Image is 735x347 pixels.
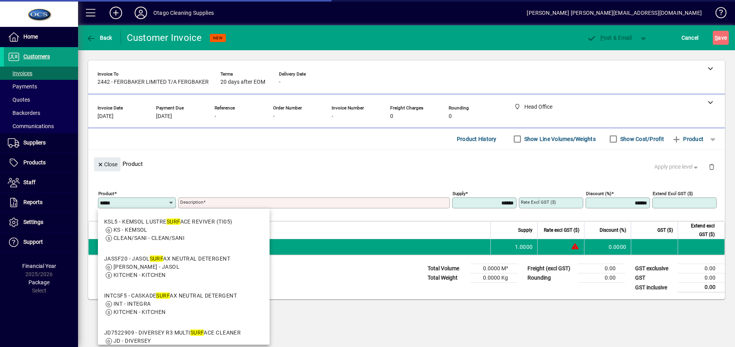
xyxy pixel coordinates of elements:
span: 2442 - FERGBAKER LIMITED T/A FERGBAKER [98,79,209,85]
span: Back [86,35,112,41]
app-page-header-button: Back [78,31,121,45]
span: INT - INTEGRA [114,301,151,307]
span: Backorders [8,110,40,116]
a: Communications [4,120,78,133]
span: Cancel [682,32,699,44]
mat-label: Rate excl GST ($) [521,199,556,205]
div: Customer Invoice [127,32,202,44]
td: Total Volume [424,264,470,273]
span: Settings [23,219,43,225]
span: - [279,79,281,85]
a: Home [4,27,78,47]
span: Products [23,159,46,166]
td: Rounding [524,273,578,283]
span: Apply price level [654,163,699,171]
span: Product History [457,133,497,145]
a: Support [4,233,78,252]
span: 1.0000 [515,243,533,251]
span: Reports [23,199,43,205]
td: Freight (excl GST) [524,264,578,273]
span: [DATE] [156,113,172,120]
a: Payments [4,80,78,93]
span: KITCHEN - KITCHEN [114,272,165,278]
mat-label: Product [98,191,114,196]
span: P [600,35,604,41]
mat-label: Extend excl GST ($) [653,191,693,196]
td: 0.00 [578,273,625,283]
td: 0.0000 Kg [470,273,517,283]
a: Staff [4,173,78,192]
div: Otago Cleaning Supplies [153,7,214,19]
span: Close [97,158,117,171]
span: - [215,113,216,120]
span: Invoices [8,70,32,76]
mat-label: Supply [453,191,465,196]
span: GST ($) [657,226,673,234]
a: Reports [4,193,78,212]
app-page-header-button: Close [92,160,123,167]
app-page-header-button: Delete [702,163,721,170]
a: Invoices [4,67,78,80]
span: ave [715,32,727,44]
button: Close [94,157,121,171]
td: 0.00 [678,273,725,283]
span: Rate excl GST ($) [544,226,579,234]
span: CLEAN/SANI - CLEAN/SANI [114,235,185,241]
span: Package [28,279,50,285]
span: [PERSON_NAME] - JASOL [114,264,179,270]
td: Total Weight [424,273,470,283]
span: Extend excl GST ($) [683,222,715,239]
label: Show Cost/Profit [619,135,664,143]
button: Save [713,31,729,45]
span: [DATE] [98,113,114,120]
td: 0.00 [578,264,625,273]
span: NEW [213,35,223,41]
span: Suppliers [23,139,46,146]
a: Quotes [4,93,78,106]
span: 0 [390,113,393,120]
button: Profile [128,6,153,20]
span: ost & Email [587,35,632,41]
label: Show Line Volumes/Weights [523,135,596,143]
span: S [715,35,718,41]
td: GST inclusive [631,283,678,292]
button: Cancel [680,31,701,45]
div: JASSF20 - JASOL AX NEUTRAL DETERGENT [104,255,230,263]
button: Add [103,6,128,20]
td: 0.0000 [584,239,631,255]
button: Product History [454,132,500,146]
span: Quotes [8,97,30,103]
td: 0.00 [678,264,725,273]
span: Supply [518,226,533,234]
mat-label: Description [180,199,203,205]
span: - [332,113,333,120]
mat-option: KSL5 - KEMSOL LUSTRE SURFACE REVIVER (TI05) [98,211,270,248]
span: KS - KEMSOL [114,227,147,233]
a: Products [4,153,78,173]
div: KSL5 - KEMSOL LUSTRE ACE REVIVER (TI05) [104,218,232,226]
div: Product [88,150,725,178]
mat-option: JASSF20 - JASOL SURFAX NEUTRAL DETERGENT [98,248,270,285]
em: SURF [167,218,180,225]
div: [PERSON_NAME] [PERSON_NAME][EMAIL_ADDRESS][DOMAIN_NAME] [527,7,702,19]
div: INTCSF5 - CASKADE AX NEUTRAL DETERGENT [104,292,237,300]
span: 0 [449,113,452,120]
em: SURF [190,329,204,336]
span: KITCHEN - KITCHEN [114,309,165,315]
a: Settings [4,213,78,232]
button: Post & Email [583,31,636,45]
td: GST exclusive [631,264,678,273]
button: Back [84,31,114,45]
td: GST [631,273,678,283]
div: JD7522909 - DIVERSEY R3 MULTI ACE CLEANER [104,329,241,337]
span: Support [23,239,43,245]
span: Payments [8,83,37,90]
a: Backorders [4,106,78,120]
span: - [273,113,275,120]
span: Financial Year [22,263,56,269]
a: Knowledge Base [710,2,725,27]
td: 0.0000 M³ [470,264,517,273]
span: JD - DIVERSEY [114,338,151,344]
em: SURF [150,255,163,262]
span: 20 days after EOM [220,79,265,85]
